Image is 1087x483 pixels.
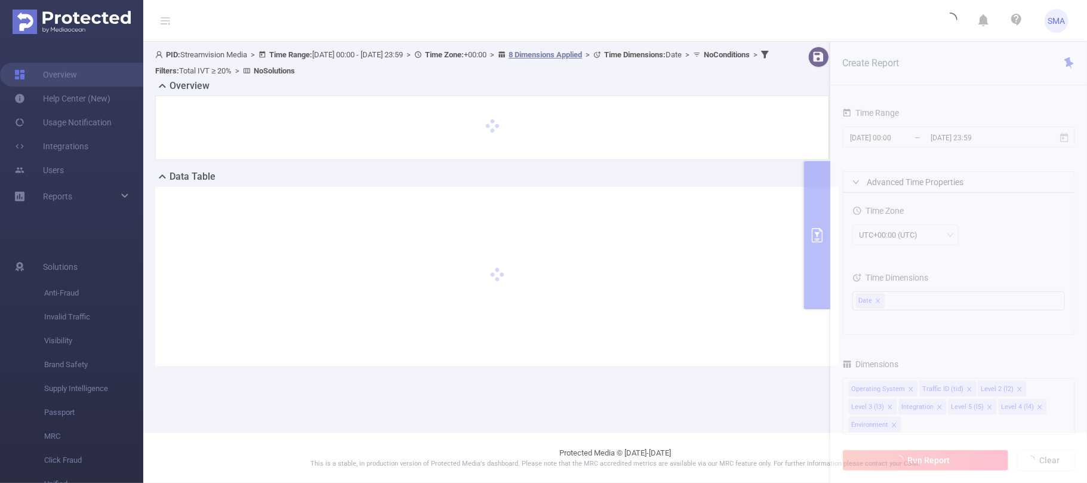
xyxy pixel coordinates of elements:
[403,50,414,59] span: >
[44,448,143,472] span: Click Fraud
[170,170,215,184] h2: Data Table
[232,66,243,75] span: >
[486,50,498,59] span: >
[254,66,295,75] b: No Solutions
[247,50,258,59] span: >
[269,50,312,59] b: Time Range:
[750,50,761,59] span: >
[155,66,232,75] span: Total IVT ≥ 20%
[155,50,772,75] span: Streamvision Media [DATE] 00:00 - [DATE] 23:59 +00:00
[14,110,112,134] a: Usage Notification
[14,158,64,182] a: Users
[44,305,143,329] span: Invalid Traffic
[1048,9,1066,33] span: SMA
[44,281,143,305] span: Anti-Fraud
[143,432,1087,483] footer: Protected Media © [DATE]-[DATE]
[14,87,110,110] a: Help Center (New)
[155,51,166,59] i: icon: user
[13,10,131,34] img: Protected Media
[44,424,143,448] span: MRC
[44,401,143,424] span: Passport
[14,63,77,87] a: Overview
[44,377,143,401] span: Supply Intelligence
[173,459,1057,469] p: This is a stable, in production version of Protected Media's dashboard. Please note that the MRC ...
[704,50,750,59] b: No Conditions
[43,184,72,208] a: Reports
[425,50,464,59] b: Time Zone:
[170,79,210,93] h2: Overview
[943,13,957,29] i: icon: loading
[604,50,666,59] b: Time Dimensions :
[43,255,78,279] span: Solutions
[604,50,682,59] span: Date
[44,353,143,377] span: Brand Safety
[44,329,143,353] span: Visibility
[582,50,593,59] span: >
[166,50,180,59] b: PID:
[155,66,179,75] b: Filters :
[43,192,72,201] span: Reports
[14,134,88,158] a: Integrations
[509,50,582,59] u: 8 Dimensions Applied
[682,50,693,59] span: >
